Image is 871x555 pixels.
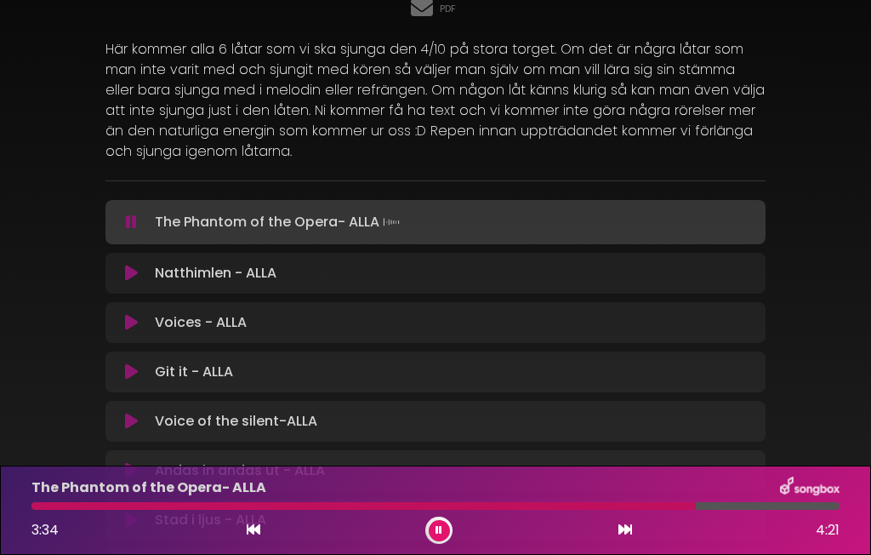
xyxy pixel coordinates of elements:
[155,312,247,333] p: Voices - ALLA
[155,263,276,283] p: Natthimlen - ALLA
[155,210,403,234] p: The Phantom of the Opera- ALLA
[780,477,840,499] img: songbox-logo-white.png
[155,461,325,481] p: Andas in andas ut - ALLA
[155,362,233,382] p: Git it - ALLA
[155,411,317,432] p: Voice of the silent-ALLA
[105,39,766,162] p: Här kommer alla 6 låtar som vi ska sjunga den 4/10 på stora torget. Om det är några låtar som man...
[31,478,266,498] p: The Phantom of the Opera- ALLA
[440,2,456,16] a: PDF
[31,520,59,540] span: 3:34
[379,210,403,234] img: waveform4.gif
[816,520,840,541] span: 4:21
